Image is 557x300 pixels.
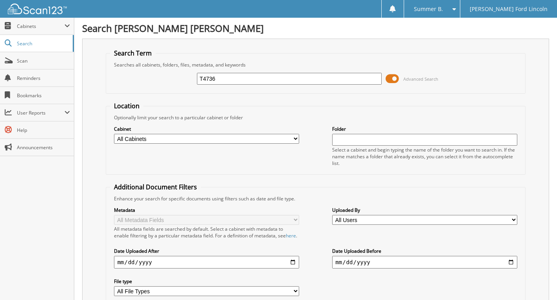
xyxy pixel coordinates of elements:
span: Reminders [17,75,70,81]
span: Scan [17,57,70,64]
legend: Search Term [110,49,156,57]
a: here [286,232,296,239]
span: Search [17,40,69,47]
span: [PERSON_NAME] Ford Lincoln [470,7,548,11]
label: Metadata [114,207,299,213]
span: Cabinets [17,23,64,30]
legend: Location [110,102,143,110]
label: Cabinet [114,126,299,132]
iframe: Chat Widget [518,262,557,300]
div: Optionally limit your search to a particular cabinet or folder [110,114,521,121]
label: File type [114,278,299,285]
label: Folder [332,126,517,132]
img: scan123-logo-white.svg [8,4,67,14]
span: Advanced Search [403,76,438,82]
div: Enhance your search for specific documents using filters such as date and file type. [110,195,521,202]
span: User Reports [17,109,64,116]
span: Announcements [17,144,70,151]
input: end [332,256,517,269]
legend: Additional Document Filters [110,183,201,191]
span: Bookmarks [17,92,70,99]
label: Date Uploaded Before [332,248,517,254]
label: Uploaded By [332,207,517,213]
div: All metadata fields are searched by default. Select a cabinet with metadata to enable filtering b... [114,226,299,239]
span: Summer B. [414,7,443,11]
label: Date Uploaded After [114,248,299,254]
div: Select a cabinet and begin typing the name of the folder you want to search in. If the name match... [332,146,517,167]
input: start [114,256,299,269]
div: Searches all cabinets, folders, files, metadata, and keywords [110,61,521,68]
span: Help [17,127,70,133]
h1: Search [PERSON_NAME] [PERSON_NAME] [82,22,549,35]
